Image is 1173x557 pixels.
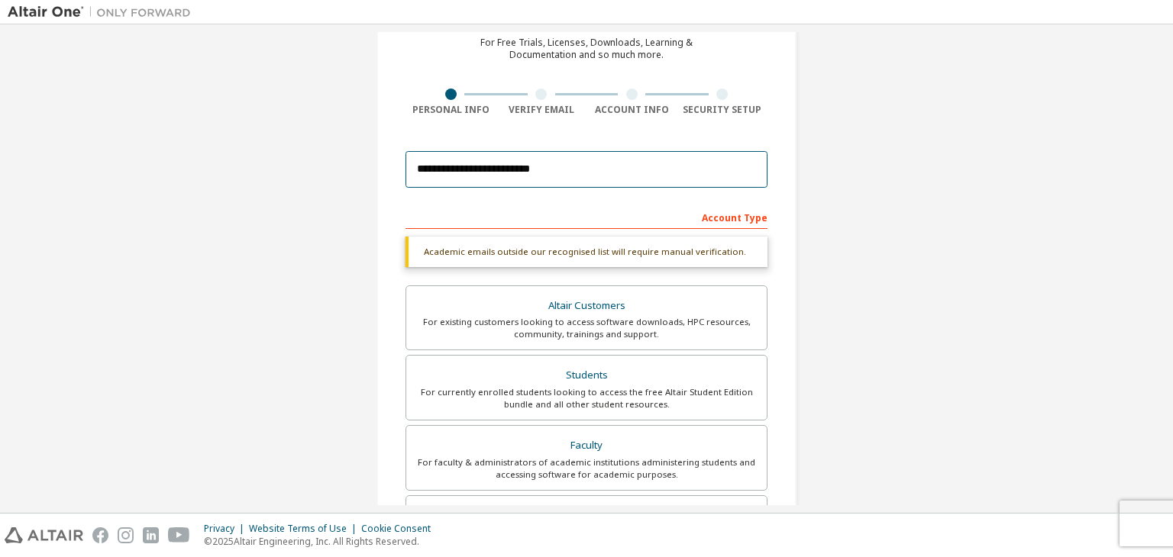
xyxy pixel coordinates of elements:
[204,523,249,535] div: Privacy
[118,527,134,543] img: instagram.svg
[586,104,677,116] div: Account Info
[168,527,190,543] img: youtube.svg
[415,365,758,386] div: Students
[496,104,587,116] div: Verify Email
[361,523,440,535] div: Cookie Consent
[249,523,361,535] div: Website Terms of Use
[415,456,758,481] div: For faculty & administrators of academic institutions administering students and accessing softwa...
[8,5,199,20] img: Altair One
[415,386,758,411] div: For currently enrolled students looking to access the free Altair Student Edition bundle and all ...
[480,37,693,61] div: For Free Trials, Licenses, Downloads, Learning & Documentation and so much more.
[415,435,758,456] div: Faculty
[406,204,767,229] div: Account Type
[143,527,159,543] img: linkedin.svg
[415,316,758,340] div: For existing customers looking to access software downloads, HPC resources, community, trainings ...
[204,535,440,548] p: © 2025 Altair Engineering, Inc. All Rights Reserved.
[677,104,768,116] div: Security Setup
[415,295,758,317] div: Altair Customers
[406,237,767,267] div: Academic emails outside our recognised list will require manual verification.
[92,527,108,543] img: facebook.svg
[5,527,83,543] img: altair_logo.svg
[406,104,496,116] div: Personal Info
